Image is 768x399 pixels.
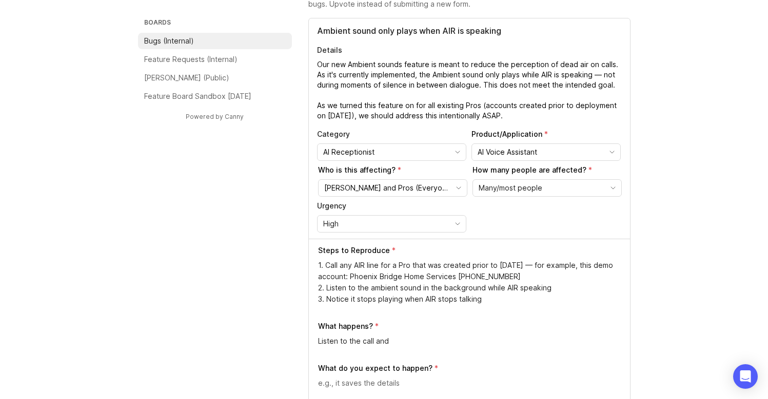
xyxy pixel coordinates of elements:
[479,182,542,194] span: Many/most people
[318,321,373,331] p: What happens?
[317,25,622,37] input: Title
[478,146,603,158] input: AI Voice Assistant
[323,218,339,229] span: High
[318,179,467,197] div: toggle menu
[323,146,448,158] input: AI Receptionist
[605,184,621,192] svg: toggle icon
[318,260,622,305] textarea: 1. Call any AIR line for a Pro that was created prior to [DATE] — for example, this demo account:...
[318,165,467,175] p: Who is this affecting?
[733,364,758,389] div: Open Intercom Messenger
[324,182,449,194] input: Smith.ai and Pros (Everyone)
[471,129,621,139] p: Product/Application
[317,143,466,161] div: toggle menu
[138,70,292,86] a: [PERSON_NAME] (Public)
[317,215,466,233] div: toggle menu
[317,201,466,211] p: Urgency
[472,165,622,175] p: How many people are affected?
[138,51,292,68] a: Feature Requests (Internal)
[449,148,466,156] svg: toggle icon
[144,36,194,46] p: Bugs (Internal)
[450,184,467,192] svg: toggle icon
[317,59,622,121] textarea: Details
[144,54,238,65] p: Feature Requests (Internal)
[142,16,292,31] h3: Boards
[472,179,622,197] div: toggle menu
[318,335,622,347] textarea: Listen to the call and
[184,111,245,122] a: Powered by Canny
[144,73,229,83] p: [PERSON_NAME] (Public)
[471,143,621,161] div: toggle menu
[317,129,466,139] p: Category
[318,363,432,373] p: What do you expect to happen?
[449,220,466,228] svg: toggle icon
[318,245,390,256] p: Steps to Reproduce
[138,33,292,49] a: Bugs (Internal)
[317,45,622,55] p: Details
[144,91,251,101] p: Feature Board Sandbox [DATE]
[604,148,620,156] svg: toggle icon
[138,88,292,104] a: Feature Board Sandbox [DATE]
